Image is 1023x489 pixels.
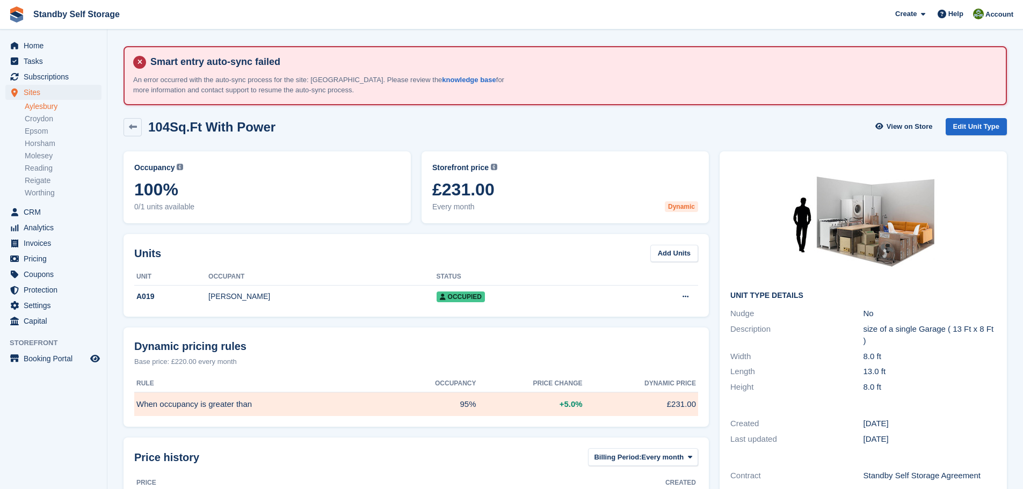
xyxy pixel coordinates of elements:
[730,381,863,393] div: Height
[533,378,583,388] span: Price change
[432,180,698,199] span: £231.00
[644,378,696,388] span: Dynamic price
[864,418,996,430] div: [DATE]
[730,323,863,347] div: Description
[24,38,88,53] span: Home
[10,338,107,348] span: Storefront
[134,356,698,367] div: Base price: £220.00 every month
[730,470,863,482] div: Contract
[24,282,88,297] span: Protection
[5,251,101,266] a: menu
[650,245,698,262] a: Add Units
[437,268,615,286] th: Status
[730,291,996,300] h2: Unit Type details
[24,267,88,282] span: Coupons
[442,76,496,84] a: knowledge base
[730,351,863,363] div: Width
[25,151,101,161] a: Molesey
[5,236,101,251] a: menu
[177,164,183,170] img: icon-info-grey-7440780725fd019a000dd9b08b2336e03edf1995a4989e88bcd33f0948082b44.svg
[5,38,101,53] a: menu
[665,201,698,212] div: Dynamic
[24,236,88,251] span: Invoices
[25,188,101,198] a: Worthing
[134,375,388,392] th: Rule
[134,338,698,354] div: Dynamic pricing rules
[864,351,996,363] div: 8.0 ft
[24,351,88,366] span: Booking Portal
[5,282,101,297] a: menu
[783,162,944,283] img: 100-sqft-unit.jpg
[134,180,400,199] span: 100%
[560,398,583,411] span: +5.0%
[642,452,684,463] span: Every month
[148,120,275,134] h2: 104Sq.Ft With Power
[730,418,863,430] div: Created
[25,114,101,124] a: Croydon
[134,291,208,302] div: A019
[491,164,497,170] img: icon-info-grey-7440780725fd019a000dd9b08b2336e03edf1995a4989e88bcd33f0948082b44.svg
[432,201,698,213] span: Every month
[985,9,1013,20] span: Account
[134,162,175,173] span: Occupancy
[432,162,489,173] span: Storefront price
[594,452,641,463] span: Billing Period:
[25,101,101,112] a: Aylesbury
[5,267,101,282] a: menu
[588,448,698,466] button: Billing Period: Every month
[460,398,476,411] span: 95%
[5,220,101,235] a: menu
[5,351,101,366] a: menu
[25,126,101,136] a: Epsom
[730,308,863,320] div: Nudge
[134,449,199,465] span: Price history
[948,9,963,19] span: Help
[134,201,400,213] span: 0/1 units available
[887,121,933,132] span: View on Store
[864,323,996,347] div: size of a single Garage ( 13 Ft x 8 Ft )
[89,352,101,365] a: Preview store
[864,470,996,482] div: Standby Self Storage Agreement
[134,268,208,286] th: Unit
[24,313,88,329] span: Capital
[864,433,996,446] div: [DATE]
[435,378,476,388] span: Occupancy
[946,118,1007,136] a: Edit Unit Type
[24,251,88,266] span: Pricing
[134,245,161,261] h2: Units
[25,163,101,173] a: Reading
[208,268,436,286] th: Occupant
[25,138,101,149] a: Horsham
[29,5,124,23] a: Standby Self Storage
[24,205,88,220] span: CRM
[146,56,997,68] h4: Smart entry auto-sync failed
[730,433,863,446] div: Last updated
[437,291,485,302] span: Occupied
[24,85,88,100] span: Sites
[667,398,696,411] span: £231.00
[208,291,436,302] div: [PERSON_NAME]
[864,308,996,320] div: No
[25,176,101,186] a: Reigate
[5,85,101,100] a: menu
[5,69,101,84] a: menu
[24,298,88,313] span: Settings
[864,381,996,393] div: 8.0 ft
[5,54,101,69] a: menu
[5,205,101,220] a: menu
[9,6,25,23] img: stora-icon-8386f47178a22dfd0bd8f6a31ec36ba5ce8667c1dd55bd0f319d3a0aa187defe.svg
[895,9,917,19] span: Create
[24,69,88,84] span: Subscriptions
[133,75,509,96] p: An error occurred with the auto-sync process for the site: [GEOGRAPHIC_DATA]. Please review the f...
[5,298,101,313] a: menu
[665,478,696,487] span: Created
[5,313,101,329] a: menu
[134,392,388,416] td: When occupancy is greater than
[24,220,88,235] span: Analytics
[24,54,88,69] span: Tasks
[874,118,937,136] a: View on Store
[730,366,863,378] div: Length
[973,9,984,19] img: Steve Hambridge
[864,366,996,378] div: 13.0 ft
